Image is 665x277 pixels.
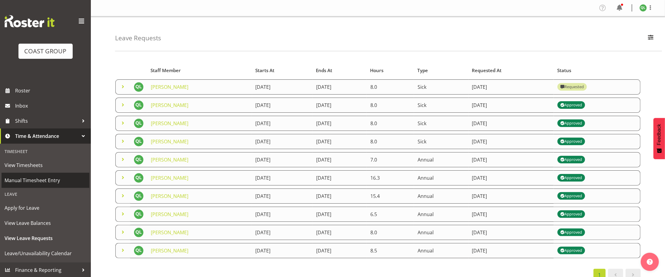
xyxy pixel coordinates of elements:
td: Annual [414,170,468,185]
a: Apply for Leave [2,200,89,215]
div: COAST GROUP [25,47,67,56]
div: Approved [560,192,582,200]
div: Approved [560,211,582,218]
td: [DATE] [468,98,554,113]
span: View Timesheets [5,161,86,170]
td: 8.0 [367,98,414,113]
td: [DATE] [468,170,554,185]
td: [DATE] [252,207,313,222]
a: View Leave Requests [2,231,89,246]
td: Annual [414,189,468,204]
img: quintin-leoata11280.jpg [134,246,144,255]
img: quintin-leoata11280.jpg [134,228,144,237]
div: Leave [2,188,89,200]
span: Status [557,67,571,74]
td: 7.0 [367,152,414,167]
span: Inbox [15,101,88,110]
td: [DATE] [313,207,367,222]
div: Approved [560,120,582,127]
button: Feedback - Show survey [653,118,665,159]
span: Apply for Leave [5,203,86,212]
td: [DATE] [313,225,367,240]
span: Leave/Unavailability Calendar [5,249,86,258]
a: View Leave Balances [2,215,89,231]
td: [DATE] [468,243,554,258]
img: Rosterit website logo [5,15,55,27]
span: View Leave Requests [5,234,86,243]
a: [PERSON_NAME] [151,229,188,236]
img: quintin-leoata11280.jpg [134,191,144,201]
span: Staff Member [151,67,181,74]
td: Annual [414,207,468,222]
a: [PERSON_NAME] [151,156,188,163]
div: Approved [560,247,582,254]
h4: Leave Requests [115,35,161,42]
td: [DATE] [468,152,554,167]
a: [PERSON_NAME] [151,175,188,181]
td: 8.0 [367,79,414,95]
span: Manual Timesheet Entry [5,176,86,185]
img: help-xxl-2.png [647,259,653,265]
span: Roster [15,86,88,95]
div: Approved [560,102,582,109]
a: View Timesheets [2,158,89,173]
td: [DATE] [468,207,554,222]
td: [DATE] [252,98,313,113]
td: 8.0 [367,116,414,131]
img: quintin-leoata11280.jpg [640,4,647,12]
img: quintin-leoata11280.jpg [134,118,144,128]
td: [DATE] [468,189,554,204]
span: Hours [370,67,383,74]
td: Annual [414,243,468,258]
td: [DATE] [313,152,367,167]
td: [DATE] [252,243,313,258]
span: Ends At [316,67,332,74]
td: [DATE] [252,79,313,95]
div: Approved [560,138,582,145]
div: Approved [560,174,582,182]
td: Sick [414,98,468,113]
td: [DATE] [468,225,554,240]
div: Approved [560,156,582,163]
div: Approved [560,229,582,236]
span: Starts At [255,67,274,74]
td: 6.5 [367,207,414,222]
a: Manual Timesheet Entry [2,173,89,188]
td: 15.4 [367,189,414,204]
td: [DATE] [313,134,367,149]
img: quintin-leoata11280.jpg [134,137,144,146]
button: Filter Employees [644,32,657,45]
span: Shifts [15,116,79,125]
img: quintin-leoata11280.jpg [134,100,144,110]
a: [PERSON_NAME] [151,211,188,218]
td: [DATE] [252,225,313,240]
td: Sick [414,79,468,95]
a: [PERSON_NAME] [151,84,188,90]
td: Sick [414,134,468,149]
td: [DATE] [468,116,554,131]
td: [DATE] [252,189,313,204]
img: quintin-leoata11280.jpg [134,82,144,92]
td: [DATE] [252,116,313,131]
td: [DATE] [313,79,367,95]
td: [DATE] [468,134,554,149]
td: [DATE] [468,79,554,95]
span: Finance & Reporting [15,265,79,275]
td: Annual [414,225,468,240]
img: quintin-leoata11280.jpg [134,209,144,219]
a: Leave/Unavailability Calendar [2,246,89,261]
span: Time & Attendance [15,132,79,141]
td: [DATE] [313,243,367,258]
span: View Leave Balances [5,219,86,228]
td: [DATE] [252,152,313,167]
td: [DATE] [252,170,313,185]
td: [DATE] [313,98,367,113]
span: Type [417,67,428,74]
td: [DATE] [313,116,367,131]
td: [DATE] [313,170,367,185]
td: 8.0 [367,134,414,149]
td: [DATE] [252,134,313,149]
td: Annual [414,152,468,167]
a: [PERSON_NAME] [151,120,188,127]
div: Requested [560,83,584,91]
